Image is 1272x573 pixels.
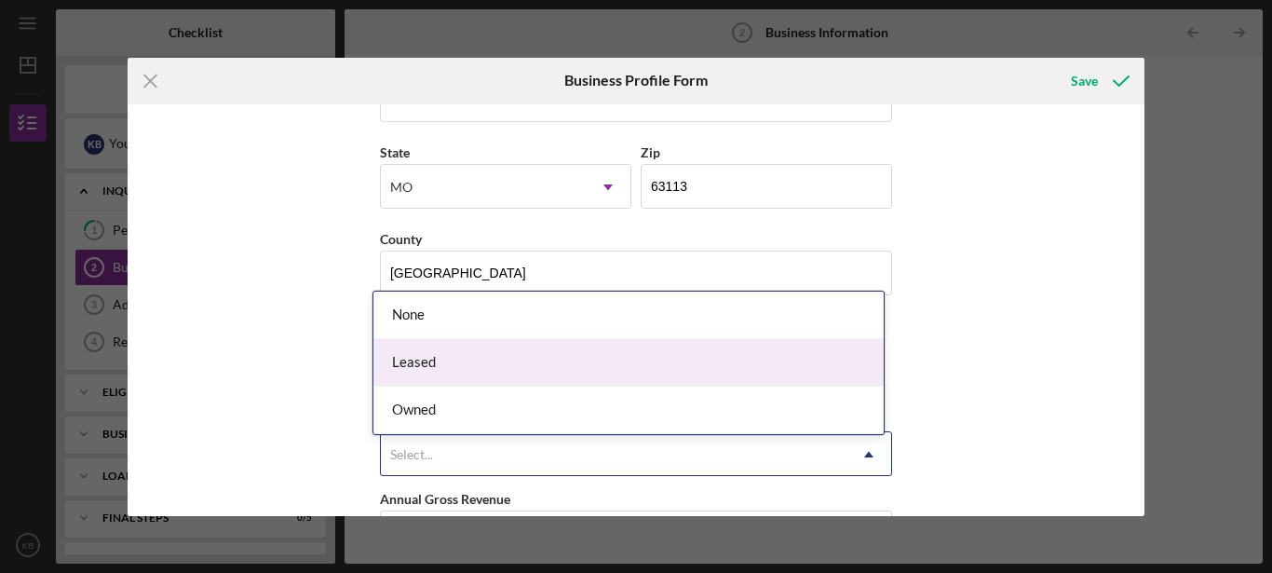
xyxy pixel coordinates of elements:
[380,231,422,247] label: County
[390,180,413,195] div: MO
[564,72,708,89] h6: Business Profile Form
[373,387,884,434] div: Owned
[373,339,884,387] div: Leased
[641,144,660,160] label: Zip
[390,447,433,462] div: Select...
[373,292,884,339] div: None
[1052,62,1144,100] button: Save
[380,491,510,507] label: Annual Gross Revenue
[1071,62,1098,100] div: Save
